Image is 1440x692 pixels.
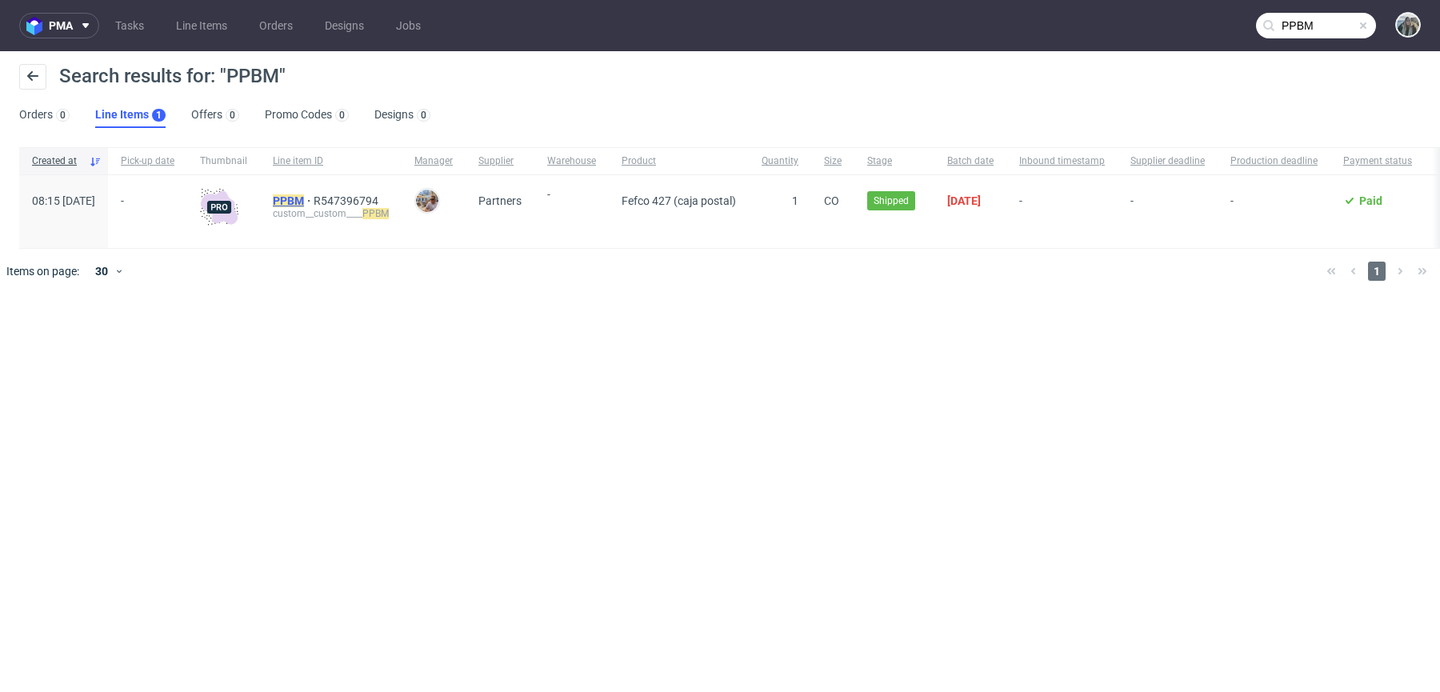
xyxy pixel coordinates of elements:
span: [DATE] [947,194,981,207]
span: Shipped [874,194,909,208]
span: Quantity [762,154,798,168]
span: - [121,194,174,229]
span: Payment status [1343,154,1412,168]
div: 0 [230,110,235,121]
div: 1 [156,110,162,121]
span: Stage [867,154,922,168]
a: Promo Codes0 [265,102,349,128]
span: - [1130,194,1205,229]
div: 30 [86,260,114,282]
span: Items on page: [6,263,79,279]
mark: PPBM [273,194,304,207]
div: 0 [421,110,426,121]
a: Jobs [386,13,430,38]
span: Supplier deadline [1130,154,1205,168]
span: Pick-up date [121,154,174,168]
span: Search results for: "PPBM" [59,65,286,87]
span: CO [824,194,839,207]
a: Orders [250,13,302,38]
span: - [547,188,596,229]
a: Line Items1 [95,102,166,128]
span: Manager [414,154,453,168]
span: Fefco 427 (caja postal) [622,194,736,207]
mark: PPBM [362,208,389,219]
button: pma [19,13,99,38]
img: pro-icon.017ec5509f39f3e742e3.png [200,188,238,226]
span: 08:15 [DATE] [32,194,95,207]
span: Paid [1359,194,1382,207]
span: Product [622,154,736,168]
img: Zeniuk Magdalena [1397,14,1419,36]
span: Supplier [478,154,522,168]
span: Inbound timestamp [1019,154,1105,168]
img: logo [26,17,49,35]
a: Offers0 [191,102,239,128]
div: 0 [60,110,66,121]
a: Designs [315,13,374,38]
div: 0 [339,110,345,121]
a: Line Items [166,13,237,38]
span: Created at [32,154,82,168]
a: Orders0 [19,102,70,128]
span: Line item ID [273,154,389,168]
span: - [1019,194,1105,229]
span: pma [49,20,73,31]
div: custom__custom____ [273,207,389,220]
span: Partners [478,194,522,207]
a: Designs0 [374,102,430,128]
span: Warehouse [547,154,596,168]
img: Michał Palasek [416,190,438,212]
span: Thumbnail [200,154,247,168]
a: PPBM [273,194,314,207]
span: Size [824,154,842,168]
span: 1 [1368,262,1386,281]
a: Tasks [106,13,154,38]
a: R547396794 [314,194,382,207]
span: - [1230,194,1318,229]
span: Batch date [947,154,994,168]
span: Production deadline [1230,154,1318,168]
span: 1 [792,194,798,207]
